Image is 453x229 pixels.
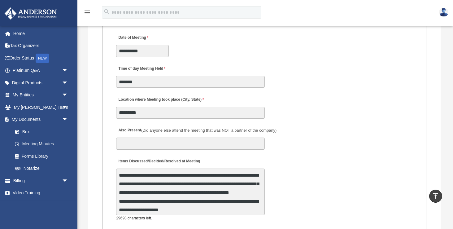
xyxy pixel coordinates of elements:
[62,77,74,89] span: arrow_drop_down
[4,27,77,40] a: Home
[9,162,77,175] a: Notarize
[9,126,77,138] a: Box
[439,8,448,17] img: User Pic
[84,11,91,16] a: menu
[116,95,205,104] label: Location where Meeting took place (City, State)
[432,192,439,200] i: vertical_align_top
[3,7,59,20] img: Anderson Advisors Platinum Portal
[84,9,91,16] i: menu
[116,215,265,222] div: 29693 characters left.
[62,101,74,114] span: arrow_drop_down
[4,113,77,126] a: My Documentsarrow_drop_down
[103,8,110,15] i: search
[4,101,77,113] a: My [PERSON_NAME] Teamarrow_drop_down
[4,64,77,77] a: Platinum Q&Aarrow_drop_down
[62,64,74,77] span: arrow_drop_down
[116,126,278,135] label: Also Present
[4,77,77,89] a: Digital Productsarrow_drop_down
[4,174,77,187] a: Billingarrow_drop_down
[116,34,175,42] label: Date of Meeting
[62,174,74,187] span: arrow_drop_down
[4,40,77,52] a: Tax Organizers
[429,190,442,203] a: vertical_align_top
[4,52,77,64] a: Order StatusNEW
[62,113,74,126] span: arrow_drop_down
[9,150,77,162] a: Forms Library
[9,138,74,150] a: Meeting Minutes
[116,157,202,166] label: Items Discussed/Decided/Resolved at Meeting
[116,65,175,73] label: Time of day Meeting Held
[36,54,49,63] div: NEW
[4,89,77,101] a: My Entitiesarrow_drop_down
[141,128,277,133] span: (Did anyone else attend the meeting that was NOT a partner of the company)
[4,187,77,199] a: Video Training
[62,89,74,102] span: arrow_drop_down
